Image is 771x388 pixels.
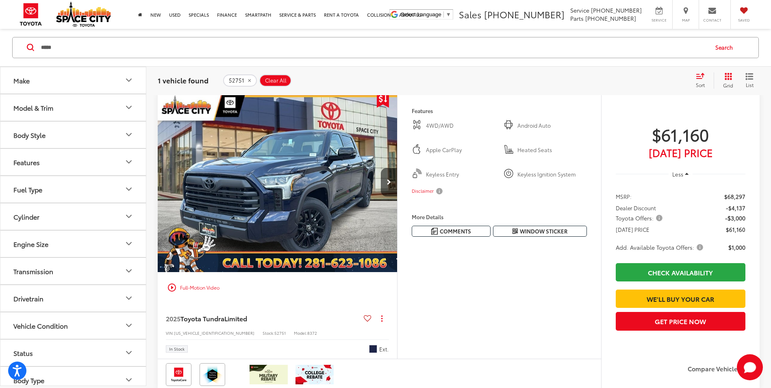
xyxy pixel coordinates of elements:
[13,322,68,329] div: Vehicle Condition
[570,6,589,14] span: Service
[377,92,389,108] span: Get Price Drop Alert
[167,365,190,384] img: Toyota Care
[426,146,495,154] span: Apple CarPlay
[739,72,760,89] button: List View
[616,124,745,144] span: $61,160
[745,81,754,88] span: List
[672,170,683,178] span: Less
[616,243,706,251] button: Add. Available Toyota Offers:
[708,37,745,58] button: Search
[724,192,745,201] span: $68,297
[13,185,42,193] div: Fuel Type
[157,92,398,272] a: 2025 Toyota Tundra Limited 4WD CrewMax 5.5ft2025 Toyota Tundra Limited 4WD CrewMax 5.5ft2025 Toyo...
[229,77,244,84] span: 52751
[13,213,39,220] div: Cylinder
[381,168,397,196] button: Next image
[616,214,665,222] button: Toyota Offers:
[294,330,307,336] span: Model:
[0,203,147,230] button: CylinderCylinder
[124,239,134,249] div: Engine Size
[124,375,134,385] div: Body Type
[714,72,739,89] button: Grid View
[459,8,482,21] span: Sales
[13,267,53,275] div: Transmission
[616,192,632,201] span: MSRP:
[13,131,46,139] div: Body Style
[0,285,147,312] button: DrivetrainDrivetrain
[669,167,693,181] button: Less
[412,183,444,200] button: Disclaimer
[616,243,705,251] span: Add. Available Toyota Offers:
[40,38,708,57] input: Search by Make, Model, or Keyword
[616,204,656,212] span: Dealer Discount
[166,314,180,323] span: 2025
[616,148,745,157] span: [DATE] Price
[295,365,334,384] img: /static/brand-toyota/National_Assets/toyota-college-grad.jpeg?height=48
[517,146,586,154] span: Heated Seats
[180,314,224,323] span: Toyota Tundra
[412,226,491,237] button: Comments
[726,204,745,212] span: -$4,137
[13,294,43,302] div: Drivetrain
[56,2,111,27] img: Space City Toyota
[616,290,745,308] a: We'll Buy Your Car
[124,321,134,331] div: Vehicle Condition
[201,365,224,384] img: Toyota Safety Sense
[124,212,134,222] div: Cylinder
[263,330,274,336] span: Stock:
[124,348,134,358] div: Status
[520,227,567,235] span: Window Sticker
[13,240,48,248] div: Engine Size
[412,214,587,220] h4: More Details
[223,74,257,87] button: remove 52751
[723,82,733,89] span: Grid
[157,92,398,273] img: 2025 Toyota Tundra Limited 4WD CrewMax 5.5ft
[426,170,495,179] span: Keyless Entry
[174,330,254,336] span: [US_VEHICLE_IDENTIFICATION_NUMBER]
[650,17,668,23] span: Service
[401,11,441,17] span: Select Language
[0,176,147,203] button: Fuel TypeFuel Type
[585,14,636,22] span: [PHONE_NUMBER]
[616,312,745,330] button: Get Price Now
[169,347,185,351] span: In Stock
[13,76,30,84] div: Make
[13,349,33,357] div: Status
[224,314,247,323] span: Limited
[0,149,147,175] button: FeaturesFeatures
[157,92,398,272] div: 2025 Toyota Tundra Limited 0
[484,8,565,21] span: [PHONE_NUMBER]
[726,225,745,233] span: $61,160
[616,214,664,222] span: Toyota Offers:
[703,17,721,23] span: Contact
[0,231,147,257] button: Engine SizeEngine Size
[493,226,587,237] button: Window Sticker
[124,76,134,85] div: Make
[0,312,147,339] button: Vehicle ConditionVehicle Condition
[570,14,584,22] span: Parts
[431,228,438,235] img: Comments
[166,314,361,323] a: 2025Toyota TundraLimited
[0,94,147,121] button: Model & TrimModel & Trim
[616,263,745,281] a: Check Availability
[616,225,649,233] span: [DATE] PRICE
[0,258,147,284] button: TransmissionTransmission
[401,11,451,17] a: Select Language​
[265,77,287,84] span: Clear All
[124,130,134,140] div: Body Style
[728,243,745,251] span: $1,000
[124,185,134,194] div: Fuel Type
[124,266,134,276] div: Transmission
[166,330,174,336] span: VIN:
[692,72,714,89] button: Select sort value
[274,330,286,336] span: 52751
[517,122,586,130] span: Android Auto
[250,365,288,384] img: /static/brand-toyota/National_Assets/toyota-military-rebate.jpeg?height=48
[13,376,44,384] div: Body Type
[158,75,208,85] span: 1 vehicle found
[440,227,471,235] span: Comments
[591,6,642,14] span: [PHONE_NUMBER]
[688,365,751,373] label: Compare Vehicle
